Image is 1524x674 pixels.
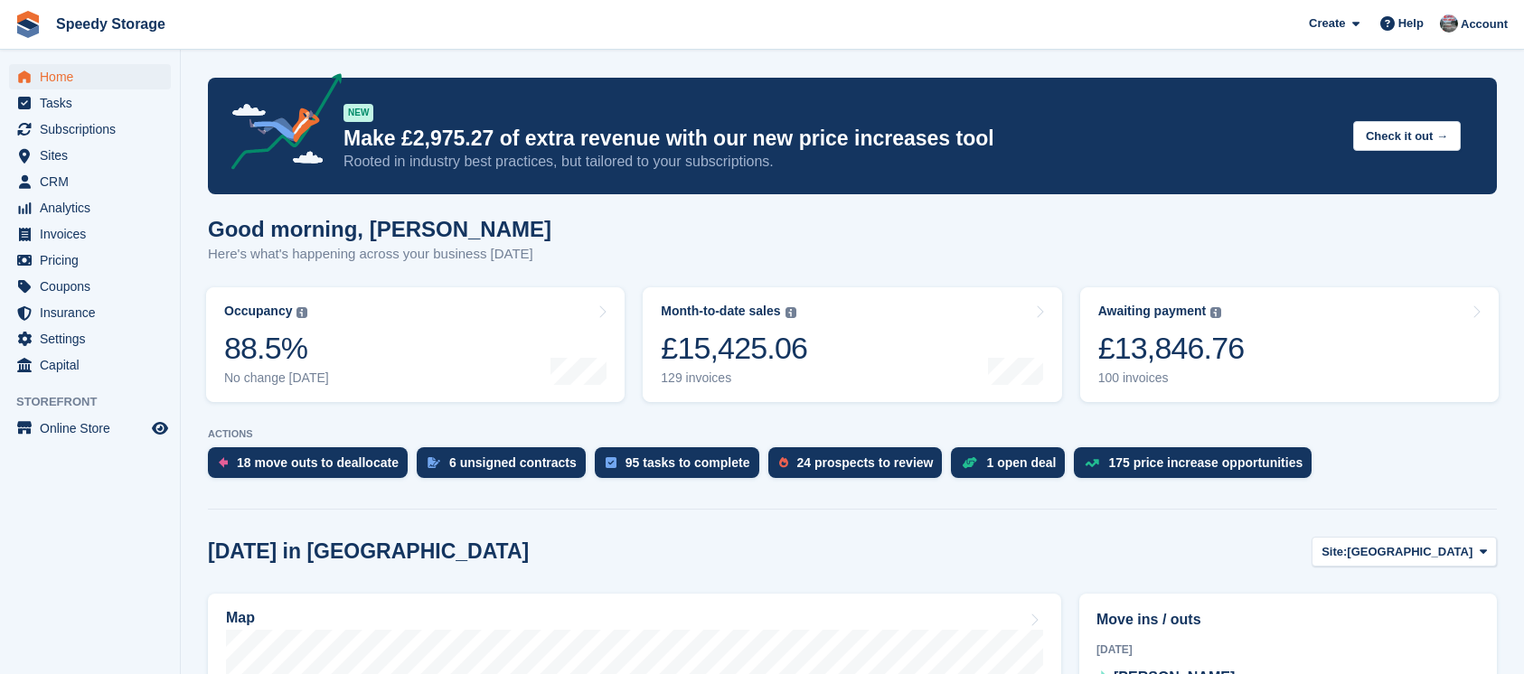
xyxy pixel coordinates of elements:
[1074,447,1321,487] a: 175 price increase opportunities
[428,457,440,468] img: contract_signature_icon-13c848040528278c33f63329250d36e43548de30e8caae1d1a13099fd9432cc5.svg
[40,326,148,351] span: Settings
[797,455,934,470] div: 24 prospects to review
[1210,307,1221,318] img: icon-info-grey-7440780725fd019a000dd9b08b2336e03edf1995a4989e88bcd33f0948082b44.svg
[40,274,148,299] span: Coupons
[40,221,148,247] span: Invoices
[986,455,1056,470] div: 1 open deal
[1096,641,1480,658] div: [DATE]
[343,126,1339,152] p: Make £2,975.27 of extra revenue with our new price increases tool
[40,90,148,116] span: Tasks
[40,169,148,194] span: CRM
[208,447,417,487] a: 18 move outs to deallocate
[216,73,343,176] img: price-adjustments-announcement-icon-8257ccfd72463d97f412b2fc003d46551f7dbcb40ab6d574587a9cd5c0d94...
[40,352,148,378] span: Capital
[9,195,171,220] a: menu
[296,307,307,318] img: icon-info-grey-7440780725fd019a000dd9b08b2336e03edf1995a4989e88bcd33f0948082b44.svg
[643,287,1061,402] a: Month-to-date sales £15,425.06 129 invoices
[9,169,171,194] a: menu
[606,457,616,468] img: task-75834270c22a3079a89374b754ae025e5fb1db73e45f91037f5363f120a921f8.svg
[40,248,148,273] span: Pricing
[1096,609,1480,631] h2: Move ins / outs
[40,416,148,441] span: Online Store
[779,457,788,468] img: prospect-51fa495bee0391a8d652442698ab0144808aea92771e9ea1ae160a38d050c398.svg
[9,221,171,247] a: menu
[9,117,171,142] a: menu
[661,370,807,386] div: 129 invoices
[226,610,255,626] h2: Map
[1085,459,1099,467] img: price_increase_opportunities-93ffe204e8149a01c8c9dc8f82e8f89637d9d84a8eef4429ea346261dce0b2c0.svg
[9,300,171,325] a: menu
[40,195,148,220] span: Analytics
[9,326,171,351] a: menu
[1108,455,1303,470] div: 175 price increase opportunities
[40,300,148,325] span: Insurance
[208,217,551,241] h1: Good morning, [PERSON_NAME]
[9,90,171,116] a: menu
[962,456,977,469] img: deal-1b604bf984904fb50ccaf53a9ad4b4a5d6e5aea283cecdc64d6e3604feb123c2.svg
[1461,15,1508,33] span: Account
[49,9,173,39] a: Speedy Storage
[206,287,625,402] a: Occupancy 88.5% No change [DATE]
[1080,287,1499,402] a: Awaiting payment £13,846.76 100 invoices
[343,152,1339,172] p: Rooted in industry best practices, but tailored to your subscriptions.
[1322,543,1347,561] span: Site:
[1312,537,1497,566] button: Site: [GEOGRAPHIC_DATA]
[1098,330,1245,367] div: £13,846.76
[149,417,171,439] a: Preview store
[40,143,148,168] span: Sites
[219,457,228,468] img: move_outs_to_deallocate_icon-f764333ba52eb49d3ac5e1228854f67142a1ed5810a6f6cc68b1a99e826820c5.svg
[224,304,292,319] div: Occupancy
[343,104,373,122] div: NEW
[449,455,577,470] div: 6 unsigned contracts
[9,248,171,273] a: menu
[1440,14,1458,33] img: Dan Jackson
[16,393,180,411] span: Storefront
[951,447,1074,487] a: 1 open deal
[237,455,399,470] div: 18 move outs to deallocate
[40,117,148,142] span: Subscriptions
[9,274,171,299] a: menu
[14,11,42,38] img: stora-icon-8386f47178a22dfd0bd8f6a31ec36ba5ce8667c1dd55bd0f319d3a0aa187defe.svg
[9,64,171,89] a: menu
[626,455,750,470] div: 95 tasks to complete
[1347,543,1472,561] span: [GEOGRAPHIC_DATA]
[9,143,171,168] a: menu
[40,64,148,89] span: Home
[9,416,171,441] a: menu
[661,304,780,319] div: Month-to-date sales
[1398,14,1424,33] span: Help
[768,447,952,487] a: 24 prospects to review
[208,428,1497,440] p: ACTIONS
[661,330,807,367] div: £15,425.06
[1353,121,1461,151] button: Check it out →
[1309,14,1345,33] span: Create
[208,539,529,564] h2: [DATE] in [GEOGRAPHIC_DATA]
[417,447,595,487] a: 6 unsigned contracts
[224,330,329,367] div: 88.5%
[224,370,329,386] div: No change [DATE]
[786,307,796,318] img: icon-info-grey-7440780725fd019a000dd9b08b2336e03edf1995a4989e88bcd33f0948082b44.svg
[595,447,768,487] a: 95 tasks to complete
[208,244,551,265] p: Here's what's happening across your business [DATE]
[1098,304,1207,319] div: Awaiting payment
[9,352,171,378] a: menu
[1098,370,1245,386] div: 100 invoices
